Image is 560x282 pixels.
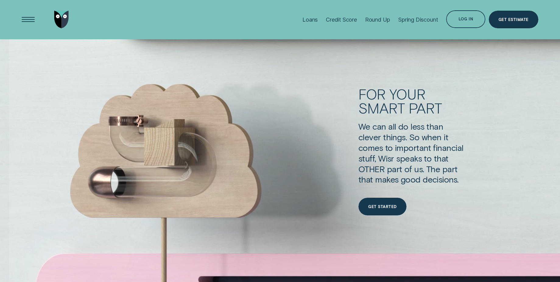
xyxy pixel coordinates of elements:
div: all [388,121,396,132]
div: to [385,142,393,153]
button: Open Menu [19,11,37,28]
div: speaks [396,153,422,164]
div: So [409,132,420,142]
div: part [409,101,442,115]
div: can [372,121,386,132]
button: Log in [446,10,485,28]
div: part [442,164,458,174]
div: to [424,153,431,164]
div: good [401,174,421,185]
div: when [422,132,442,142]
div: Spring Discount [398,16,438,23]
div: financial [433,142,463,153]
div: smart [358,101,405,115]
div: Loans [302,16,318,23]
div: decisions. [423,174,458,185]
div: of [404,164,412,174]
div: that [434,153,449,164]
div: comes [358,142,383,153]
div: part [387,164,402,174]
div: For [358,87,386,101]
div: makes [375,174,398,185]
div: The [426,164,440,174]
div: Credit Score [326,16,357,23]
div: Wisr [378,153,394,164]
div: less [410,121,424,132]
a: Get Estimate [489,11,539,28]
div: Round Up [365,16,390,23]
div: We [358,121,370,132]
div: clever [358,132,381,142]
div: us. [414,164,424,174]
div: your [389,87,426,101]
div: things. [383,132,407,142]
div: OTHER [358,164,385,174]
a: Get Started [358,198,407,215]
div: that [358,174,373,185]
div: do [398,121,408,132]
img: Wisr [54,11,69,28]
div: important [395,142,431,153]
div: stuff, [358,153,376,164]
div: than [426,121,443,132]
div: it [444,132,448,142]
